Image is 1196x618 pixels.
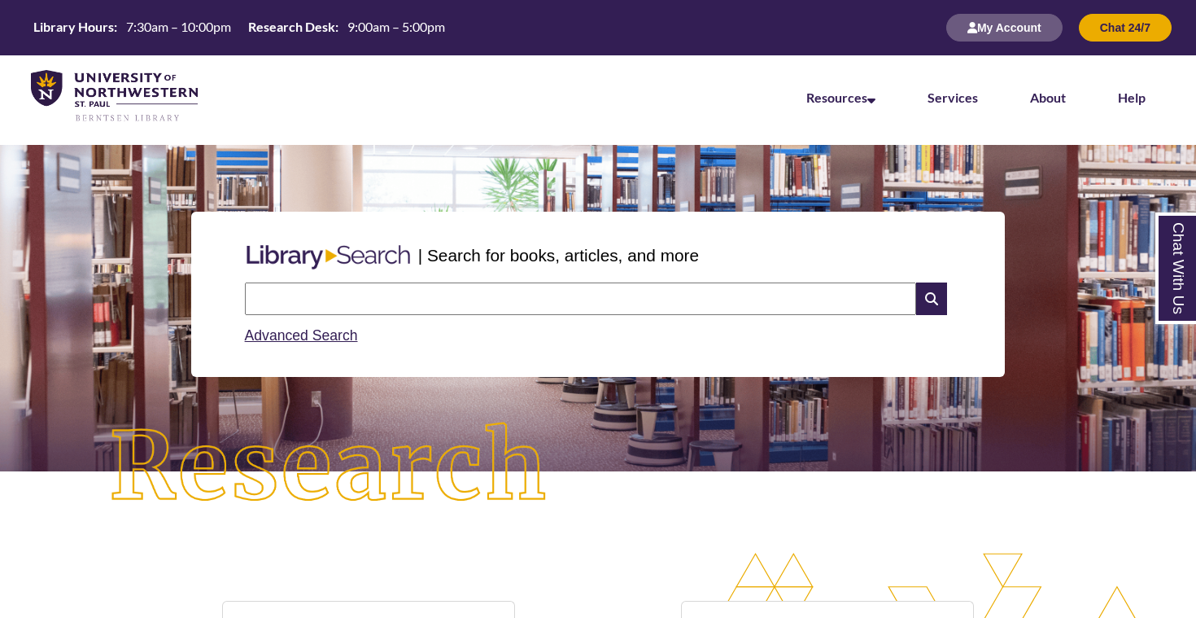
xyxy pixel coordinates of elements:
[1118,90,1146,105] a: Help
[27,18,452,37] a: Hours Today
[242,18,341,36] th: Research Desk:
[245,327,358,344] a: Advanced Search
[916,283,947,315] i: Search
[1079,20,1172,34] a: Chat 24/7
[806,90,875,105] a: Resources
[946,20,1063,34] a: My Account
[27,18,120,36] th: Library Hours:
[126,19,231,34] span: 7:30am – 10:00pm
[60,374,599,561] img: Research
[1079,14,1172,42] button: Chat 24/7
[1030,90,1066,105] a: About
[238,239,418,276] img: Libary Search
[418,243,699,268] p: | Search for books, articles, and more
[27,18,452,36] table: Hours Today
[347,19,445,34] span: 9:00am – 5:00pm
[928,90,978,105] a: Services
[31,70,198,123] img: UNWSP Library Logo
[946,14,1063,42] button: My Account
